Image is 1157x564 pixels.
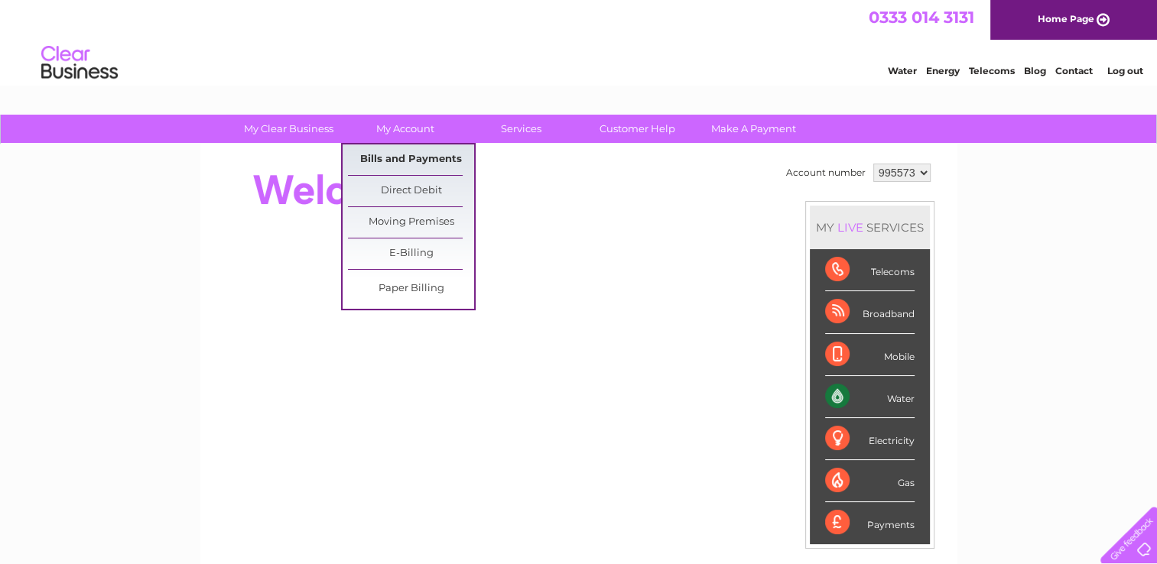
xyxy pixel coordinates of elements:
a: My Clear Business [226,115,352,143]
div: Clear Business is a trading name of Verastar Limited (registered in [GEOGRAPHIC_DATA] No. 3667643... [218,8,941,74]
div: Gas [825,460,915,502]
a: Moving Premises [348,207,474,238]
a: Direct Debit [348,176,474,206]
a: Energy [926,65,960,76]
a: Customer Help [574,115,700,143]
img: logo.png [41,40,119,86]
a: Log out [1107,65,1142,76]
div: Water [825,376,915,418]
a: Water [888,65,917,76]
a: Bills and Payments [348,144,474,175]
a: 0333 014 3131 [869,8,974,27]
div: Electricity [825,418,915,460]
a: Paper Billing [348,274,474,304]
div: Payments [825,502,915,543]
a: My Account [342,115,468,143]
a: Blog [1024,65,1046,76]
div: LIVE [834,220,866,235]
a: Telecoms [969,65,1015,76]
td: Account number [782,160,869,186]
div: Telecoms [825,249,915,291]
div: MY SERVICES [810,206,930,249]
a: Contact [1055,65,1093,76]
a: E-Billing [348,238,474,269]
a: Make A Payment [691,115,817,143]
a: Services [458,115,584,143]
div: Broadband [825,291,915,333]
div: Mobile [825,334,915,376]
